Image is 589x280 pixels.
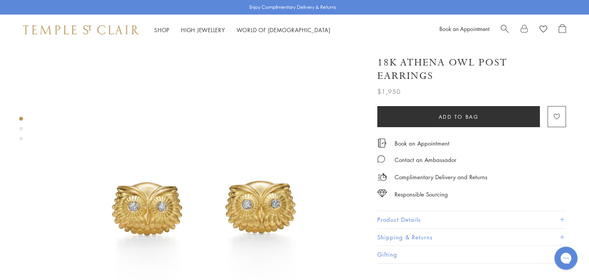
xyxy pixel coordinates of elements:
[23,25,139,34] img: Temple St. Clair
[439,25,489,33] a: Book an Appointment
[551,244,581,272] iframe: Gorgias live chat messenger
[377,56,566,83] h1: 18K Athena Owl Post Earrings
[377,172,387,182] img: icon_delivery.svg
[439,113,479,121] span: Add to bag
[377,155,385,163] img: MessageIcon-01_2.svg
[377,190,387,197] img: icon_sourcing.svg
[377,106,540,127] button: Add to bag
[377,211,566,228] button: Product Details
[395,139,449,147] a: Book an Appointment
[377,87,401,97] span: $1,950
[154,25,331,35] nav: Main navigation
[377,229,566,246] button: Shipping & Returns
[237,26,331,34] a: World of [DEMOGRAPHIC_DATA]World of [DEMOGRAPHIC_DATA]
[540,24,547,36] a: View Wishlist
[559,24,566,36] a: Open Shopping Bag
[395,155,456,165] div: Contact an Ambassador
[154,26,169,34] a: ShopShop
[501,24,509,36] a: Search
[181,26,225,34] a: High JewelleryHigh Jewellery
[395,172,487,182] p: Complimentary Delivery and Returns
[377,246,566,263] button: Gifting
[19,115,23,147] div: Product gallery navigation
[395,190,448,199] div: Responsible Sourcing
[249,3,336,11] p: Enjoy Complimentary Delivery & Returns
[377,139,387,147] img: icon_appointment.svg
